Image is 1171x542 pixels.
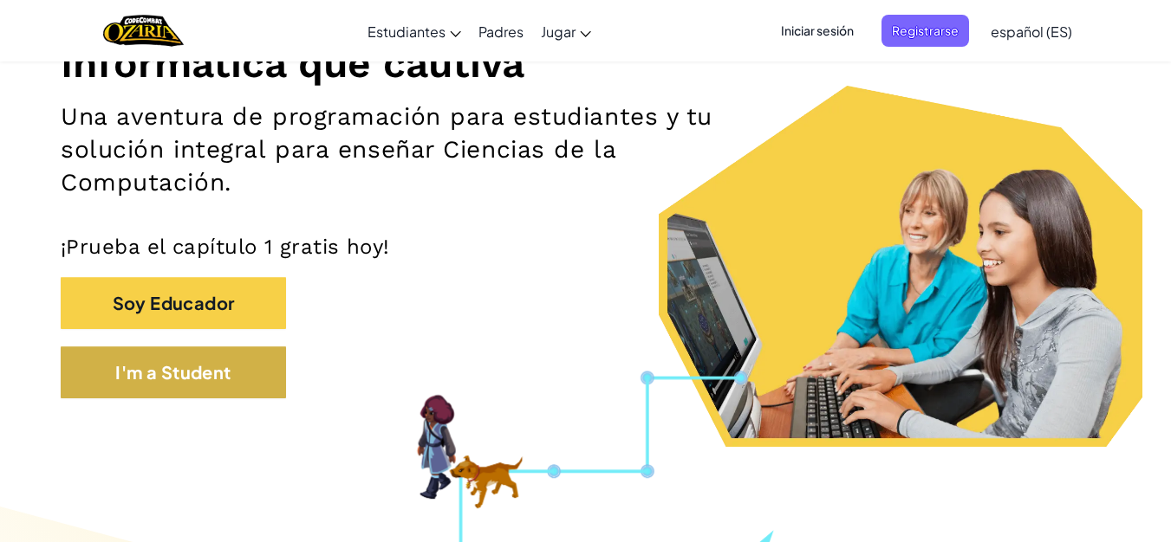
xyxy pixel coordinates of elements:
[982,8,1081,55] a: español (ES)
[771,15,864,47] button: Iniciar sesión
[61,39,1110,87] h1: Informática que cautiva
[991,23,1072,41] span: español (ES)
[61,277,286,329] button: Soy Educador
[882,15,969,47] button: Registrarse
[541,23,576,41] span: Jugar
[532,8,600,55] a: Jugar
[61,100,764,199] h2: Una aventura de programación para estudiantes y tu solución integral para enseñar Ciencias de la ...
[470,8,532,55] a: Padres
[61,346,286,398] button: I'm a Student
[359,8,470,55] a: Estudiantes
[103,13,184,48] img: Home
[61,234,1110,260] p: ¡Prueba el capítulo 1 gratis hoy!
[103,13,184,48] a: Ozaria by CodeCombat logo
[368,23,446,41] span: Estudiantes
